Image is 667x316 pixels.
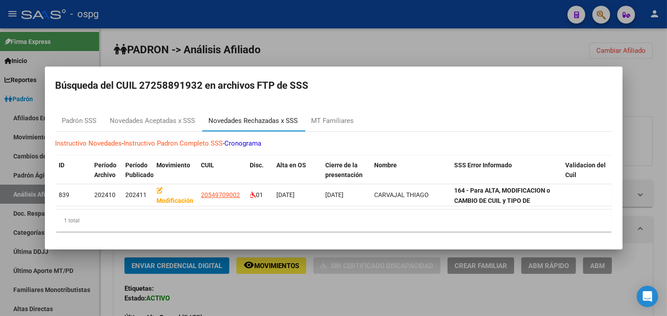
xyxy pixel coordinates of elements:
[59,191,70,198] span: 839
[157,162,191,169] span: Movimiento
[59,162,65,169] span: ID
[637,286,658,307] div: Open Intercom Messenger
[326,162,363,179] span: Cierre de la presentación
[209,116,298,126] div: Novedades Rechazadas x SSS
[312,116,354,126] div: MT Familiares
[225,139,262,147] a: Cronograma
[455,162,512,169] span: SSS Error Informado
[451,156,562,185] datatable-header-cell: SSS Error Informado
[126,191,147,198] span: 202411
[326,191,344,198] span: [DATE]
[201,162,215,169] span: CUIL
[56,138,612,149] p: - -
[62,116,97,126] div: Padrón SSS
[277,191,295,198] span: [DATE]
[201,191,240,198] span: 20549709002
[157,187,194,204] strong: Modificación
[198,156,247,185] datatable-header-cell: CUIL
[250,162,264,169] span: Disc.
[95,191,116,198] span: 202410
[91,156,122,185] datatable-header-cell: Período Archivo
[56,77,612,94] h2: Búsqueda del CUIL 27258891932 en archivos FTP de SSS
[122,156,153,185] datatable-header-cell: Período Publicado
[247,156,273,185] datatable-header-cell: Disc.
[375,162,397,169] span: Nombre
[455,187,551,224] strong: 164 - Para ALTA, MODIFICACION o CAMBIO DE CUIL y TIPO DE BENEFICIARIO=0 el CUIL DEL TITULAR debe ...
[375,191,429,198] span: CARVAJAL THIAGO
[611,156,660,185] datatable-header-cell: Cuil Error
[322,156,371,185] datatable-header-cell: Cierre de la presentación
[566,162,606,179] span: Validacion del Cuil
[56,209,612,232] div: 1 total
[56,156,91,185] datatable-header-cell: ID
[95,162,117,179] span: Período Archivo
[277,162,307,169] span: Alta en OS
[110,116,196,126] div: Novedades Aceptadas x SSS
[371,156,451,185] datatable-header-cell: Nombre
[126,162,154,179] span: Período Publicado
[562,156,611,185] datatable-header-cell: Validacion del Cuil
[153,156,198,185] datatable-header-cell: Movimiento
[273,156,322,185] datatable-header-cell: Alta en OS
[250,190,270,200] div: 01
[124,139,223,147] a: Instructivo Padron Completo SSS
[56,139,122,147] a: Instructivo Novedades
